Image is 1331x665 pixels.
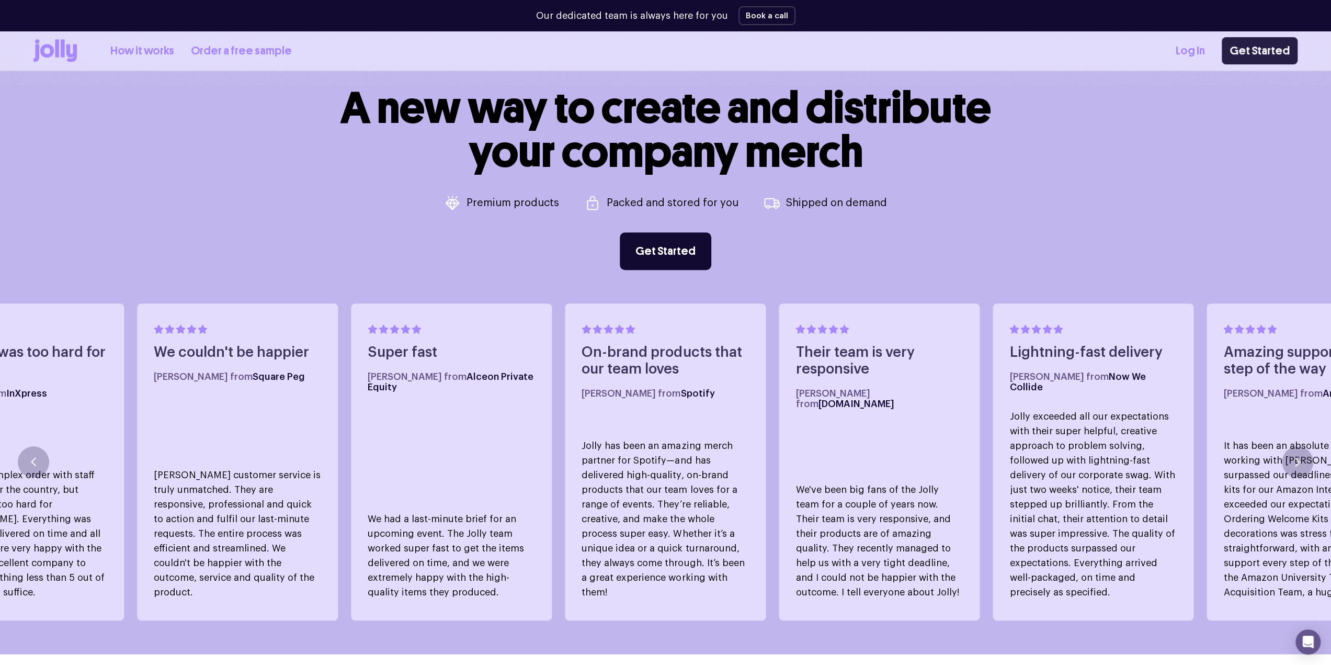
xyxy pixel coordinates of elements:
[1009,409,1177,600] p: Jolly exceeded all our expectations with their super helpful, creative approach to problem solvin...
[1176,42,1205,60] a: Log In
[1009,371,1177,392] h5: [PERSON_NAME] from
[340,86,991,174] h1: A new way to create and distribute your company merch
[1222,37,1298,64] a: Get Started
[154,344,321,361] h4: We couldn't be happier
[680,389,714,398] span: Spotify
[368,372,533,392] span: Alceon Private Equity
[818,399,894,409] span: [DOMAIN_NAME]
[1009,344,1177,361] h4: Lightning-fast delivery
[620,232,711,270] a: Get Started
[795,482,963,600] p: We've been big fans of the Jolly team for a couple of years now. Their team is very responsive, a...
[582,344,749,378] h4: On-brand products that our team loves
[607,198,738,208] p: Packed and stored for you
[368,344,535,361] h4: Super fast
[368,371,535,392] h5: [PERSON_NAME] from
[191,42,292,60] a: Order a free sample
[154,371,321,382] h5: [PERSON_NAME] from
[467,198,559,208] p: Premium products
[110,42,174,60] a: How it works
[582,388,749,399] h5: [PERSON_NAME] from
[738,6,795,25] button: Book a call
[1009,372,1145,392] span: Now We Collide
[1295,629,1321,655] div: Open Intercom Messenger
[536,9,728,23] p: Our dedicated team is always here for you
[368,512,535,600] p: We had a last-minute brief for an upcoming event. The Jolly team worked super fast to get the ite...
[786,198,887,208] p: Shipped on demand
[795,388,963,409] h5: [PERSON_NAME] from
[253,372,305,381] span: Square Peg
[6,389,47,398] span: InXpress
[582,438,749,600] p: Jolly has been an amazing merch partner for Spotify—and has delivered high-quality, on-brand prod...
[154,468,321,600] p: [PERSON_NAME] customer service is truly unmatched. They are responsive, professional and quick to...
[795,344,963,378] h4: Their team is very responsive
